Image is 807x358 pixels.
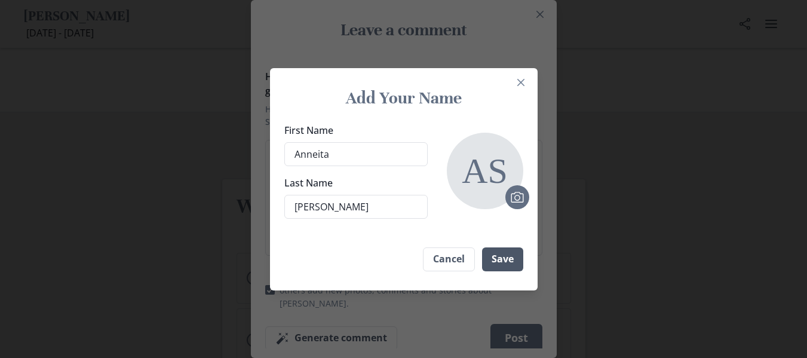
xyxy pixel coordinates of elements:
button: Save [482,247,523,271]
h3: Add Your Name [294,87,514,109]
button: Close [511,73,530,92]
button: Upload photo [505,185,529,209]
span: AS [456,144,514,198]
label: First Name [284,123,421,137]
button: Cancel [423,247,475,271]
label: Last Name [284,176,421,190]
